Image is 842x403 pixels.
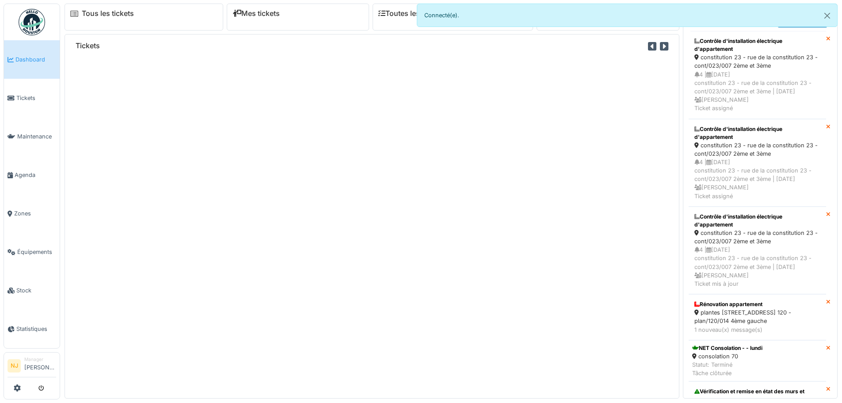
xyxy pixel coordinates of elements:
[16,286,56,295] span: Stock
[17,248,56,256] span: Équipements
[4,40,60,79] a: Dashboard
[694,246,820,288] div: 4 | [DATE] constitution 23 - rue de la constitution 23 - cont/023/007 2ème et 3ème | [DATE] [PERS...
[689,340,826,382] a: NET Consolation - - lundi consolation 70 Statut: TerminéTâche clôturée
[14,209,56,218] span: Zones
[694,326,820,334] div: 1 nouveau(x) message(s)
[4,310,60,348] a: Statistiques
[817,4,837,27] button: Close
[16,325,56,333] span: Statistiques
[417,4,838,27] div: Connecté(e).
[694,141,820,158] div: constitution 23 - rue de la constitution 23 - cont/023/007 2ème et 3ème
[82,9,134,18] a: Tous les tickets
[694,308,820,325] div: plantes [STREET_ADDRESS] 120 - plan/120/014 4ème gauche
[694,37,820,53] div: Contrôle d'installation électrique d'appartement
[76,42,100,50] h6: Tickets
[694,70,820,113] div: 4 | [DATE] constitution 23 - rue de la constitution 23 - cont/023/007 2ème et 3ème | [DATE] [PERS...
[694,158,820,200] div: 4 | [DATE] constitution 23 - rue de la constitution 23 - cont/023/007 2ème et 3ème | [DATE] [PERS...
[8,356,56,377] a: NJ Manager[PERSON_NAME]
[692,344,762,352] div: NET Consolation - - lundi
[4,271,60,310] a: Stock
[15,171,56,179] span: Agenda
[689,207,826,294] a: Contrôle d'installation électrique d'appartement constitution 23 - rue de la constitution 23 - co...
[694,213,820,229] div: Contrôle d'installation électrique d'appartement
[8,359,21,372] li: NJ
[17,132,56,141] span: Maintenance
[24,356,56,375] li: [PERSON_NAME]
[232,9,280,18] a: Mes tickets
[4,117,60,156] a: Maintenance
[689,31,826,119] a: Contrôle d'installation électrique d'appartement constitution 23 - rue de la constitution 23 - co...
[689,119,826,207] a: Contrôle d'installation électrique d'appartement constitution 23 - rue de la constitution 23 - co...
[4,79,60,117] a: Tickets
[4,233,60,271] a: Équipements
[378,9,444,18] a: Toutes les tâches
[689,294,826,340] a: Rénovation appartement plantes [STREET_ADDRESS] 120 - plan/120/014 4ème gauche 1 nouveau(x) messa...
[692,361,762,377] div: Statut: Terminé Tâche clôturée
[694,300,820,308] div: Rénovation appartement
[694,53,820,70] div: constitution 23 - rue de la constitution 23 - cont/023/007 2ème et 3ème
[694,229,820,246] div: constitution 23 - rue de la constitution 23 - cont/023/007 2ème et 3ème
[19,9,45,35] img: Badge_color-CXgf-gQk.svg
[15,55,56,64] span: Dashboard
[694,125,820,141] div: Contrôle d'installation électrique d'appartement
[692,352,762,361] div: consolation 70
[4,156,60,194] a: Agenda
[4,194,60,233] a: Zones
[16,94,56,102] span: Tickets
[24,356,56,363] div: Manager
